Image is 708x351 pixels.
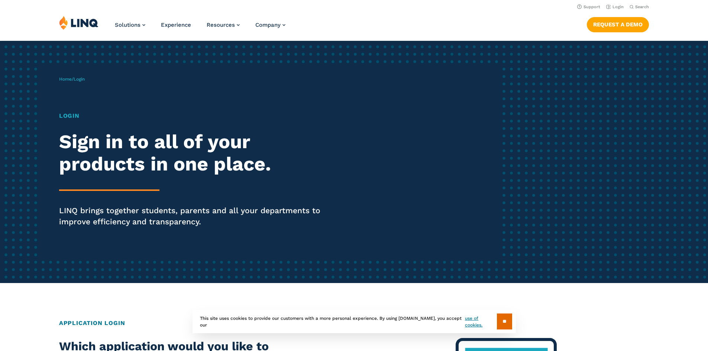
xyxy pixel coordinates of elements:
a: Experience [161,22,191,28]
h1: Login [59,111,332,120]
a: use of cookies. [465,315,497,328]
div: This site uses cookies to provide our customers with a more personal experience. By using [DOMAIN... [193,310,516,333]
a: Home [59,77,72,82]
a: Resources [207,22,240,28]
span: / [59,77,85,82]
span: Login [74,77,85,82]
a: Company [255,22,285,28]
nav: Button Navigation [587,16,649,32]
a: Support [577,4,600,9]
h2: Sign in to all of your products in one place. [59,131,332,175]
span: Search [635,4,649,9]
p: LINQ brings together students, parents and all your departments to improve efficiency and transpa... [59,205,332,227]
h2: Application Login [59,319,649,328]
a: Solutions [115,22,145,28]
span: Resources [207,22,235,28]
button: Open Search Bar [630,4,649,10]
a: Request a Demo [587,17,649,32]
img: LINQ | K‑12 Software [59,16,98,30]
a: Login [606,4,624,9]
span: Solutions [115,22,140,28]
nav: Primary Navigation [115,16,285,40]
span: Company [255,22,281,28]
